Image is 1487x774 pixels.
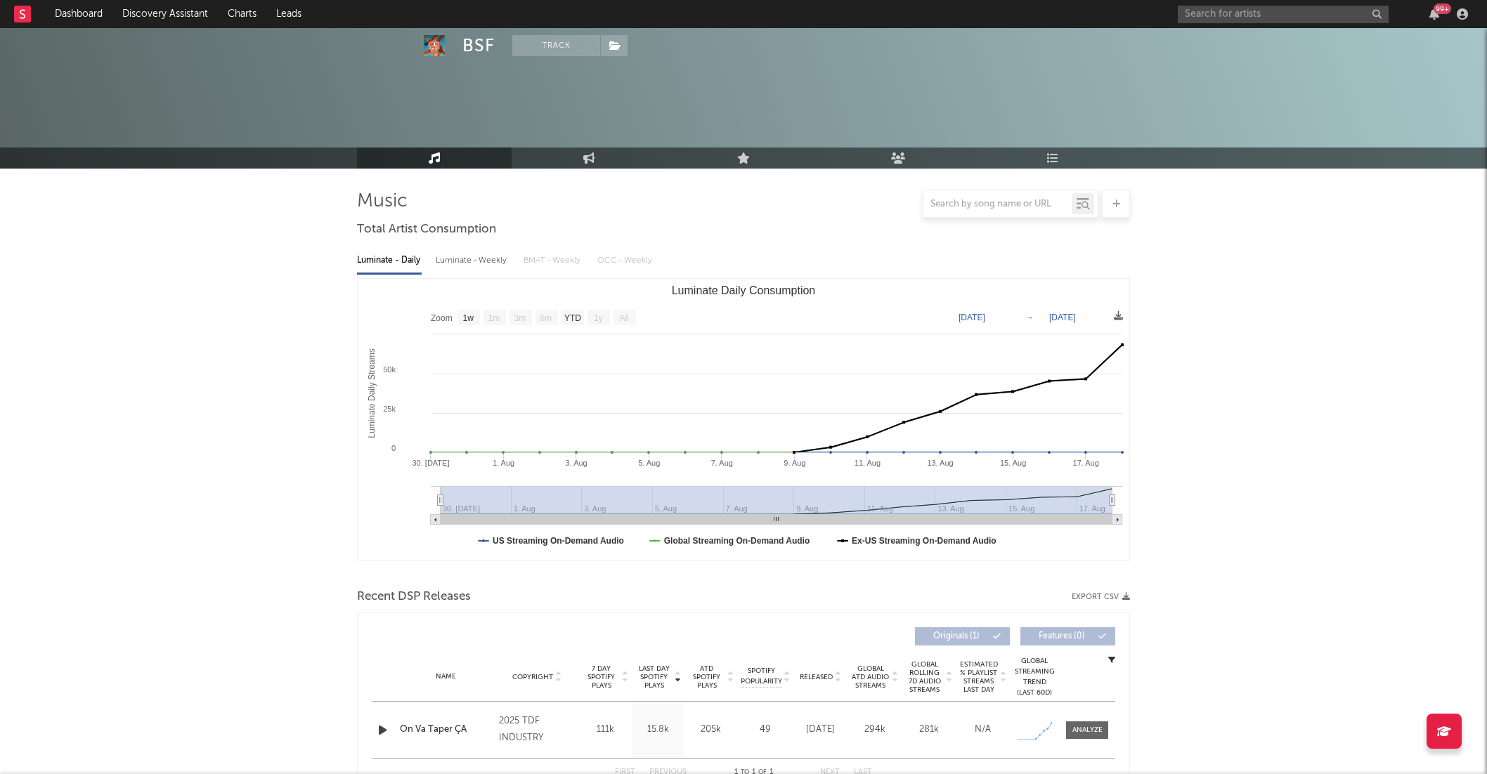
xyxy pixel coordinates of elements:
input: Search for artists [1178,6,1389,23]
text: All [619,313,628,323]
text: Luminate Daily Streams [367,348,377,438]
div: 99 + [1434,4,1451,14]
span: Total Artist Consumption [357,221,496,238]
text: 1y [594,313,603,323]
div: 294k [851,723,898,737]
div: 49 [741,723,790,737]
text: 15. Aug [1000,459,1026,467]
div: [DATE] [797,723,844,737]
text: 1. Aug [493,459,514,467]
div: Luminate - Daily [357,249,422,273]
div: 2025 TDF INDUSTRY [499,713,576,747]
span: Released [800,673,833,681]
text: 25k [383,405,396,413]
text: 11. Aug [855,459,881,467]
div: Global Streaming Trend (Last 60D) [1013,656,1056,698]
text: Ex-US Streaming On-Demand Audio [852,536,996,546]
button: Track [512,35,600,56]
span: Last Day Spotify Plays [635,664,673,690]
svg: Luminate Daily Consumption [358,279,1129,560]
span: Spotify Popularity [741,666,782,687]
text: 5. Aug [638,459,660,467]
text: 6m [540,313,552,323]
span: Global Rolling 7D Audio Streams [905,660,944,694]
text: US Streaming On-Demand Audio [493,536,624,546]
div: BSF [462,35,495,56]
text: 0 [391,444,396,452]
span: Features ( 0 ) [1030,632,1094,641]
text: 17. Aug [1073,459,1099,467]
text: 9. Aug [784,459,805,467]
span: Global ATD Audio Streams [851,664,890,690]
div: 111k [583,723,628,737]
text: [DATE] [1049,313,1076,322]
text: 1m [488,313,500,323]
text: 3. Aug [566,459,587,467]
text: 1w [463,313,474,323]
div: 205k [688,723,734,737]
input: Search by song name or URL [923,199,1072,210]
button: Originals(1) [915,627,1010,645]
div: Luminate - Weekly [436,249,509,273]
text: [DATE] [959,313,985,322]
span: Recent DSP Releases [357,589,471,605]
span: Copyright [512,673,553,681]
button: Features(0) [1020,627,1115,645]
span: ATD Spotify Plays [688,664,725,690]
text: Zoom [431,313,453,323]
text: YTD [564,313,581,323]
span: Estimated % Playlist Streams Last Day [959,660,998,694]
text: → [1025,313,1034,322]
span: 7 Day Spotify Plays [583,664,620,690]
div: Name [400,671,492,682]
text: Luminate Daily Consumption [672,284,816,296]
text: Global Streaming On-Demand Audio [664,536,810,546]
div: N/A [959,723,1006,737]
div: 15.8k [635,723,681,737]
text: 7. Aug [711,459,733,467]
span: Originals ( 1 ) [924,632,989,641]
text: 13. Aug [927,459,953,467]
div: 281k [905,723,952,737]
button: Export CSV [1072,593,1130,601]
button: 99+ [1429,8,1439,20]
text: 3m [514,313,526,323]
text: 50k [383,365,396,374]
text: 30. [DATE] [413,459,450,467]
a: On Va Taper ÇA [400,723,492,737]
